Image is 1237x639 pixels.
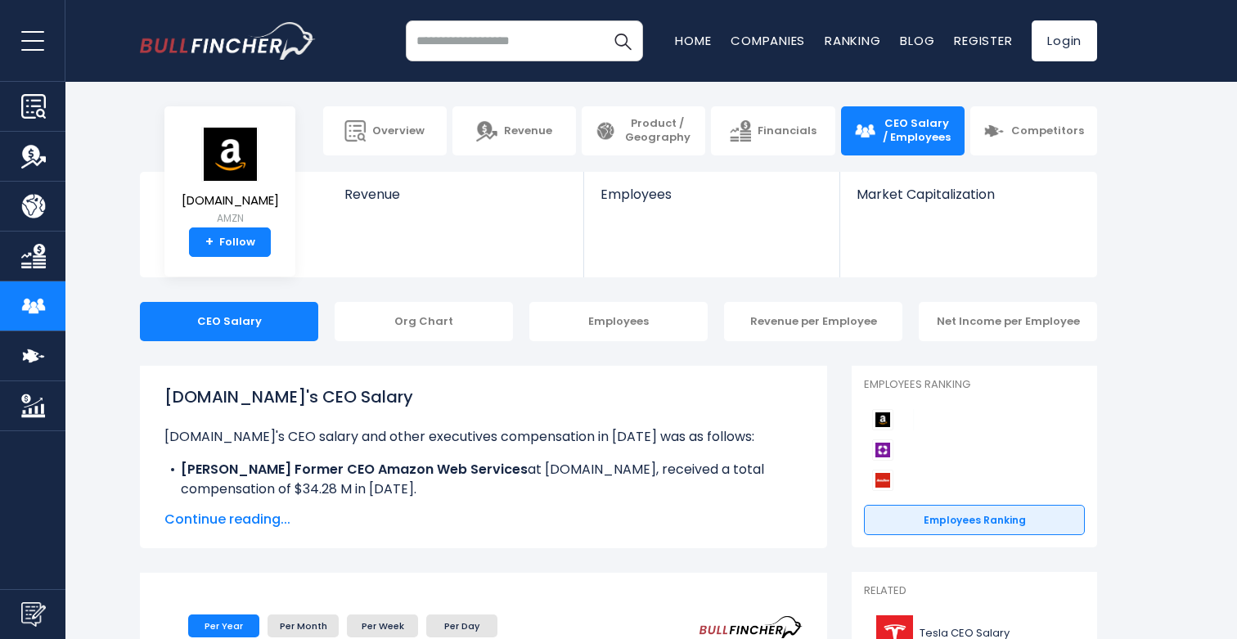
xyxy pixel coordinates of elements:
[182,194,279,208] span: [DOMAIN_NAME]
[919,302,1097,341] div: Net Income per Employee
[344,187,568,202] span: Revenue
[954,32,1012,49] a: Register
[970,106,1097,155] a: Competitors
[724,302,902,341] div: Revenue per Employee
[182,211,279,226] small: AMZN
[164,427,803,447] p: [DOMAIN_NAME]'s CEO salary and other executives compensation in [DATE] was as follows:
[872,470,893,491] img: AutoZone competitors logo
[323,106,447,155] a: Overview
[857,187,1079,202] span: Market Capitalization
[882,117,951,145] span: CEO Salary / Employees
[140,302,318,341] div: CEO Salary
[623,117,692,145] span: Product / Geography
[1032,20,1097,61] a: Login
[328,172,584,230] a: Revenue
[140,22,316,60] img: bullfincher logo
[335,302,513,341] div: Org Chart
[711,106,834,155] a: Financials
[872,439,893,461] img: Wayfair competitors logo
[582,106,705,155] a: Product / Geography
[731,32,805,49] a: Companies
[268,614,339,637] li: Per Month
[601,187,822,202] span: Employees
[164,385,803,409] h1: [DOMAIN_NAME]'s CEO Salary
[841,106,965,155] a: CEO Salary / Employees
[825,32,880,49] a: Ranking
[602,20,643,61] button: Search
[864,505,1085,536] a: Employees Ranking
[189,227,271,257] a: +Follow
[372,124,425,138] span: Overview
[347,614,418,637] li: Per Week
[181,460,528,479] b: [PERSON_NAME] Former CEO Amazon Web Services
[205,235,214,250] strong: +
[840,172,1095,230] a: Market Capitalization
[864,584,1085,598] p: Related
[504,124,552,138] span: Revenue
[900,32,934,49] a: Blog
[675,32,711,49] a: Home
[426,614,497,637] li: Per Day
[529,302,708,341] div: Employees
[758,124,816,138] span: Financials
[181,126,280,228] a: [DOMAIN_NAME] AMZN
[872,409,893,430] img: Amazon.com competitors logo
[584,172,839,230] a: Employees
[140,22,316,60] a: Go to homepage
[864,378,1085,392] p: Employees Ranking
[452,106,576,155] a: Revenue
[164,510,803,529] span: Continue reading...
[1011,124,1084,138] span: Competitors
[164,460,803,499] li: at [DOMAIN_NAME], received a total compensation of $34.28 M in [DATE].
[188,614,259,637] li: Per Year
